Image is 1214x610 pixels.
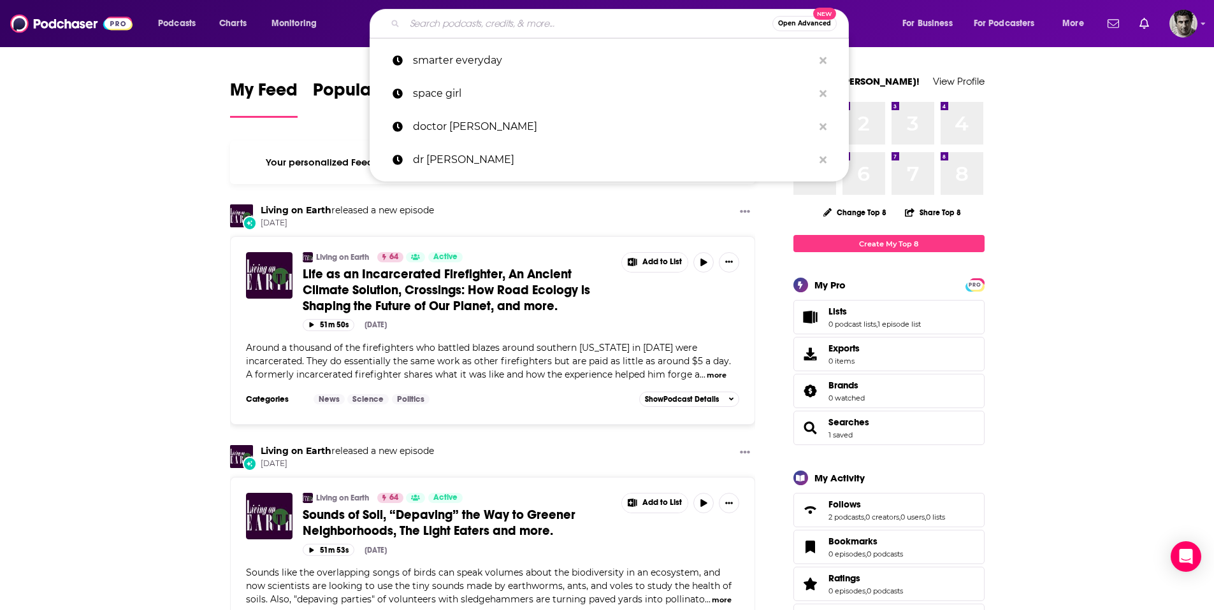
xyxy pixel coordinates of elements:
a: Searches [828,416,869,428]
a: 0 lists [926,513,945,521]
span: Exports [828,343,860,354]
a: PRO [967,280,983,289]
a: Science [347,394,389,404]
img: Living on Earth [230,204,253,227]
span: ... [705,593,711,605]
img: User Profile [1169,10,1197,38]
span: Lists [793,300,985,334]
a: 0 podcasts [867,586,903,595]
a: Living on Earth [316,252,369,262]
h3: Categories [246,394,303,404]
span: Sounds of Soil, “Depaving” the Way to Greener Neighborhoods, The Light Eaters and more. [303,507,575,539]
a: Bookmarks [828,536,903,547]
a: 64 [377,493,403,503]
span: Brands [828,379,858,391]
a: Life as an Incarcerated Firefighter, An Ancient Climate Solution, Crossings: How Road Ecology is ... [303,266,612,314]
button: Show More Button [719,252,739,273]
a: View Profile [933,75,985,87]
input: Search podcasts, credits, & more... [405,13,772,34]
span: Lists [828,306,847,317]
a: Follows [798,501,823,519]
div: Search podcasts, credits, & more... [382,9,861,38]
button: 51m 53s [303,544,354,556]
button: Show profile menu [1169,10,1197,38]
span: New [813,8,836,20]
span: 0 items [828,357,860,365]
button: Show More Button [735,445,755,461]
span: Sounds like the overlapping songs of birds can speak volumes about the biodiversity in an ecosyst... [246,567,732,605]
span: Around a thousand of the firefighters who battled blazes around southern [US_STATE] in [DATE] wer... [246,342,731,380]
a: Follows [828,499,945,510]
a: 0 podcasts [867,550,903,558]
span: Charts [219,15,247,32]
span: Open Advanced [778,20,831,27]
span: Active [433,492,458,504]
a: 1 saved [828,430,853,439]
span: More [1062,15,1084,32]
a: Living on Earth [230,445,253,468]
button: 51m 50s [303,319,354,331]
div: New Episode [243,216,257,230]
a: Ratings [828,572,903,584]
button: more [712,595,732,606]
a: Brands [798,382,823,400]
button: Show More Button [622,253,688,272]
a: Living on Earth [316,493,369,503]
div: My Pro [814,279,846,291]
a: Charts [211,13,254,34]
div: New Episode [243,457,257,471]
span: Follows [793,493,985,527]
a: Welcome [PERSON_NAME]! [793,75,920,87]
button: Show More Button [735,204,755,220]
span: 64 [389,492,398,504]
span: Active [433,251,458,264]
a: Active [428,493,463,503]
button: open menu [149,13,212,34]
a: 0 creators [865,513,899,521]
button: Show More Button [719,493,739,513]
p: space girl [413,77,813,110]
span: Monitoring [271,15,317,32]
button: open menu [263,13,333,34]
button: ShowPodcast Details [639,392,740,407]
span: Brands [793,374,985,408]
button: open menu [1053,13,1100,34]
span: Exports [798,345,823,363]
span: Bookmarks [793,530,985,564]
span: , [925,513,926,521]
p: doctor mike [413,110,813,143]
img: Living on Earth [303,252,313,262]
p: dr mike [413,143,813,176]
a: space girl [370,77,849,110]
div: My Activity [814,472,865,484]
button: open menu [965,13,1053,34]
a: doctor [PERSON_NAME] [370,110,849,143]
span: Bookmarks [828,536,878,547]
span: My Feed [230,79,298,108]
h3: released a new episode [261,445,434,457]
span: , [865,550,867,558]
img: Sounds of Soil, “Depaving” the Way to Greener Neighborhoods, The Light Eaters and more. [246,493,293,539]
a: 0 users [900,513,925,521]
button: Show More Button [622,493,688,513]
a: 2 podcasts [828,513,864,521]
a: Popular Feed [313,79,421,118]
a: Sounds of Soil, “Depaving” the Way to Greener Neighborhoods, The Light Eaters and more. [303,507,612,539]
img: Podchaser - Follow, Share and Rate Podcasts [10,11,133,36]
div: Open Intercom Messenger [1171,541,1201,572]
span: , [864,513,865,521]
a: Living on Earth [261,204,331,216]
span: Ratings [793,567,985,601]
a: Create My Top 8 [793,235,985,252]
span: , [876,320,878,329]
span: Ratings [828,572,860,584]
img: Life as an Incarcerated Firefighter, An Ancient Climate Solution, Crossings: How Road Ecology is ... [246,252,293,299]
span: PRO [967,280,983,290]
a: Searches [798,419,823,437]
